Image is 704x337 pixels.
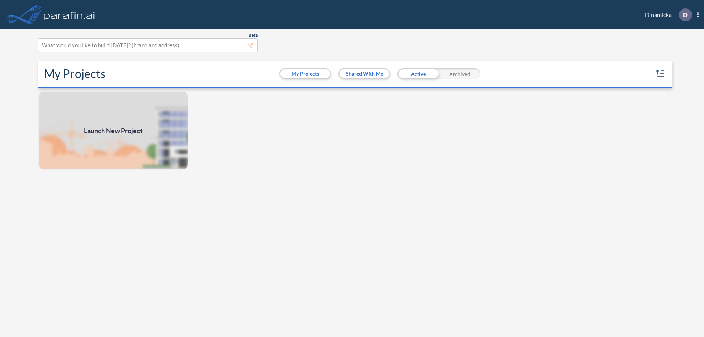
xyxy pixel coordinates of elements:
[340,69,389,78] button: Shared With Me
[439,68,480,79] div: Archived
[38,91,188,170] img: add
[249,32,258,38] span: Beta
[38,91,188,170] a: Launch New Project
[654,68,666,80] button: sort
[634,8,698,21] div: Dinamicka
[42,7,96,22] img: logo
[44,67,106,81] h2: My Projects
[397,68,439,79] div: Active
[280,69,330,78] button: My Projects
[683,11,687,18] p: D
[84,126,143,136] span: Launch New Project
